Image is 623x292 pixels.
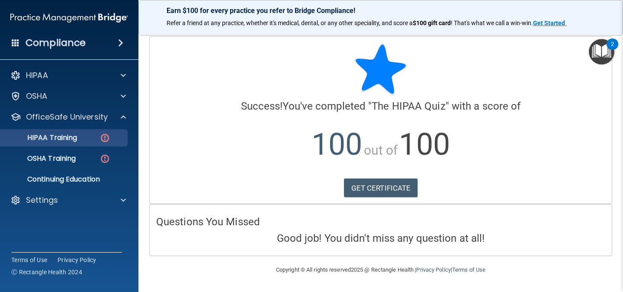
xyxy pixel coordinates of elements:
a: GET CERTIFICATE [344,178,418,198]
a: Privacy Policy [58,256,96,264]
a: Privacy Policy [416,266,450,273]
span: Success! [241,100,283,112]
a: Terms of Use [452,266,485,273]
p: OfficeSafe University [26,112,108,122]
a: Get Started [533,19,566,26]
a: OfficeSafe University [10,112,126,122]
span: 100 [399,127,450,162]
span: out of [364,143,398,158]
span: ! That's what we call a win-win. [451,19,533,26]
span: The HIPAA Quiz [372,100,445,112]
span: Refer a friend at any practice, whether it's medical, dental, or any other speciality, and score a [167,19,413,26]
img: danger-circle.6113f641.png [100,133,110,143]
img: PMB logo [10,9,128,26]
span: 100 [311,127,362,162]
strong: $100 gift card [413,19,451,26]
p: OSHA [26,91,48,101]
h4: Good job! You didn't miss any question at all! [156,233,605,244]
span: Ⓒ Rectangle Health 2024 [11,268,82,276]
h4: Questions You Missed [156,216,605,227]
div: Copyright © All rights reserved 2025 @ Rectangle Health | | [223,256,539,284]
button: Open Resource Center, 2 new notifications [589,39,614,65]
div: 2 [611,44,614,55]
h4: You've completed " " with a score of [156,101,605,112]
h4: Compliance [26,37,86,49]
strong: Get Started [533,19,565,26]
a: Settings [10,195,126,205]
p: OSHA Training [6,154,76,163]
p: HIPAA Training [6,133,77,142]
p: Continuing Education [6,175,124,184]
p: Earn $100 for every practice you refer to Bridge Compliance! [167,6,595,15]
a: OSHA [10,91,126,101]
p: HIPAA [26,70,48,81]
a: Terms of Use [11,256,47,264]
img: danger-circle.6113f641.png [100,153,110,164]
img: blue-star-rounded.9d042014.png [355,43,407,95]
a: HIPAA [10,70,126,81]
p: Settings [26,195,58,205]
